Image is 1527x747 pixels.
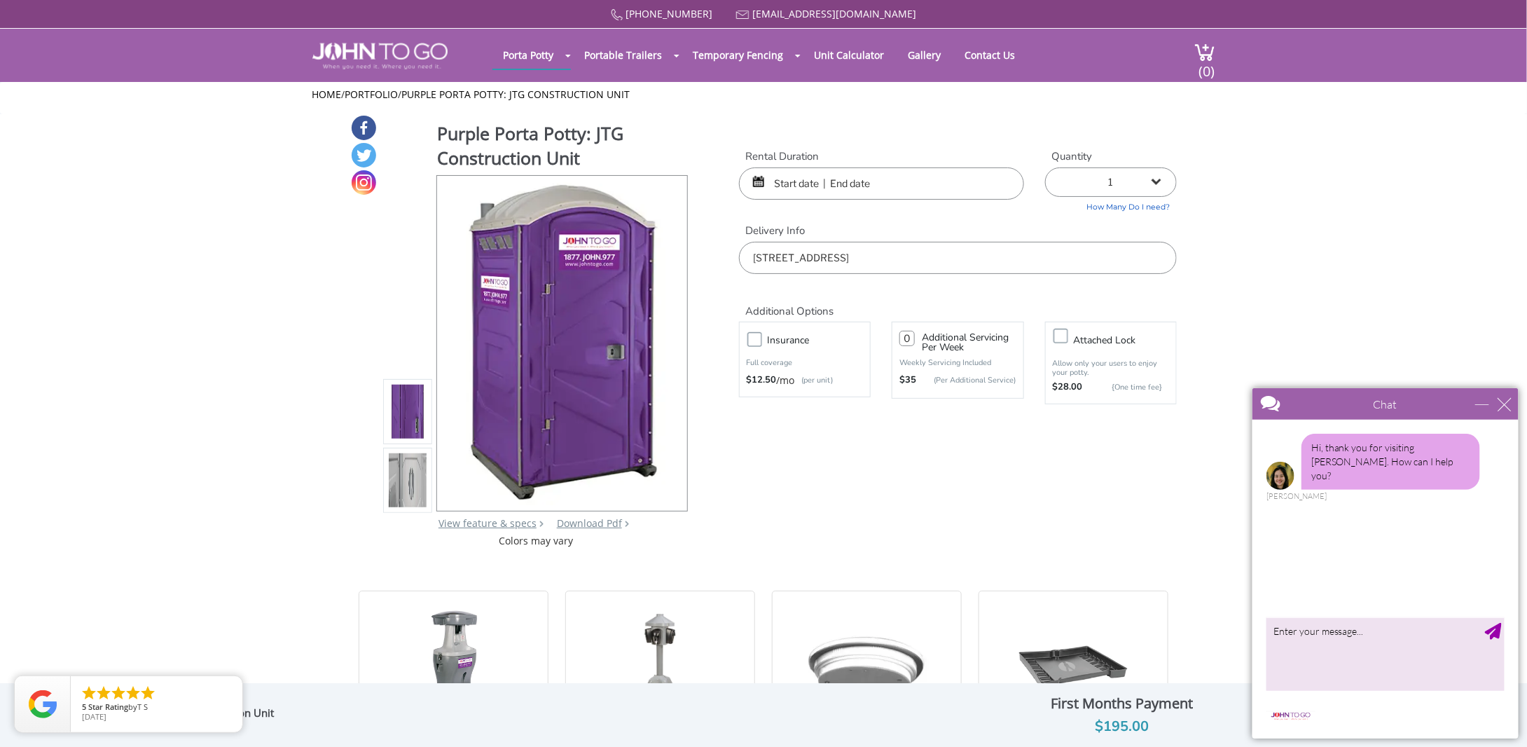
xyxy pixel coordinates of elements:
a: Home [312,88,342,101]
span: T S [137,701,148,712]
p: Weekly Servicing Included [899,357,1016,368]
a: Temporary Fencing [682,41,794,69]
p: {One time fee} [1090,381,1162,395]
p: Full coverage [747,356,863,370]
a: How Many Do I need? [1045,197,1177,213]
span: (0) [1198,50,1215,81]
strong: $28.00 [1053,381,1083,395]
div: $195.00 [926,715,1318,738]
img: 17 [1017,609,1129,721]
a: Gallery [897,41,951,69]
a: Purple Porta Potty: JTG Construction Unit [402,88,630,101]
h3: Attached lock [1074,331,1183,349]
div: /mo [747,373,863,388]
a: Portfolio [345,88,399,101]
a: Portable Trailers [574,41,672,69]
a: Contact Us [954,41,1025,69]
p: (per unit) [795,373,834,388]
span: Star Rating [88,701,128,712]
h3: Additional Servicing Per Week [922,333,1016,352]
img: 17 [628,609,691,721]
h3: Insurance [768,331,877,349]
img: Product [456,176,669,506]
a: View feature & specs [438,516,537,530]
img: JOHN to go [312,43,448,69]
iframe: Live Chat Box [1244,380,1527,747]
label: Quantity [1045,149,1177,164]
li:  [110,685,127,701]
img: Product [389,249,427,579]
a: Twitter [352,143,376,167]
a: Porta Potty [492,41,564,69]
a: [EMAIL_ADDRESS][DOMAIN_NAME] [752,7,916,20]
li:  [125,685,141,701]
input: Start date | End date [739,167,1024,200]
h1: Purple Porta Potty: JTG Construction Unit [437,121,689,174]
a: [PHONE_NUMBER] [626,7,712,20]
a: Facebook [352,116,376,140]
img: right arrow icon [539,521,544,527]
img: Review Rating [29,690,57,718]
a: Unit Calculator [803,41,894,69]
img: Mail [736,11,749,20]
label: Delivery Info [739,224,1177,238]
li:  [81,685,97,701]
img: cart a [1194,43,1215,62]
img: Call [611,9,623,21]
span: [DATE] [82,711,106,722]
img: 17 [787,609,947,721]
input: Delivery Address [739,242,1177,274]
li:  [139,685,156,701]
img: 17 [417,609,491,721]
ul: / / [312,88,1215,102]
strong: $35 [899,373,916,388]
h2: Additional Options [739,288,1177,318]
strong: $12.50 [747,373,777,388]
span: by [82,703,231,713]
p: (Per Additional Service) [916,375,1016,385]
div: Colors may vary [383,534,689,548]
span: 5 [82,701,86,712]
label: Rental Duration [739,149,1024,164]
a: Instagram [352,170,376,195]
img: chevron.png [625,521,629,527]
img: Product [389,317,427,647]
li:  [95,685,112,701]
p: Allow only your users to enjoy your potty. [1053,359,1169,377]
input: 0 [899,331,915,346]
a: Download Pdf [557,516,622,530]
div: First Months Payment [926,692,1318,715]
